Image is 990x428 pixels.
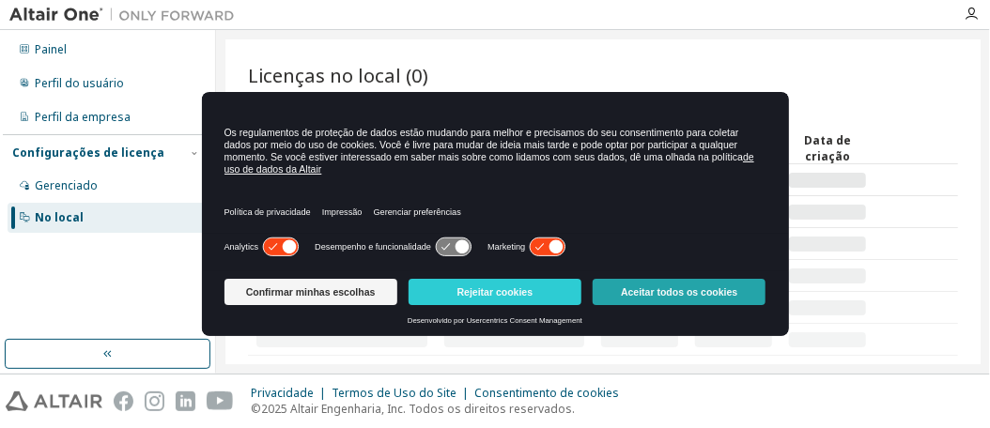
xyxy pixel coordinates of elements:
div: Consentimento de cookies [474,386,630,401]
div: Gerenciado [35,178,98,193]
img: altair_logo.svg [6,391,102,411]
span: Licenças no local (0) [248,62,428,88]
font: 2025 Altair Engenharia, Inc. Todos os direitos reservados. [261,401,575,417]
img: linkedin.svg [176,391,195,411]
div: Perfil da empresa [35,110,131,125]
div: No local [35,210,84,225]
div: Privacidade [251,386,332,401]
div: Configurações de licença [12,145,164,160]
div: Data de criação [788,132,867,164]
p: © [251,401,630,417]
img: instagram.svg [145,391,164,411]
div: Painel [35,42,67,57]
img: youtube.svg [207,391,234,411]
img: Altair Um [9,6,244,24]
img: facebook.svg [114,391,133,411]
div: Termos de Uso do Site [332,386,474,401]
div: Perfil do usuário [35,76,124,91]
